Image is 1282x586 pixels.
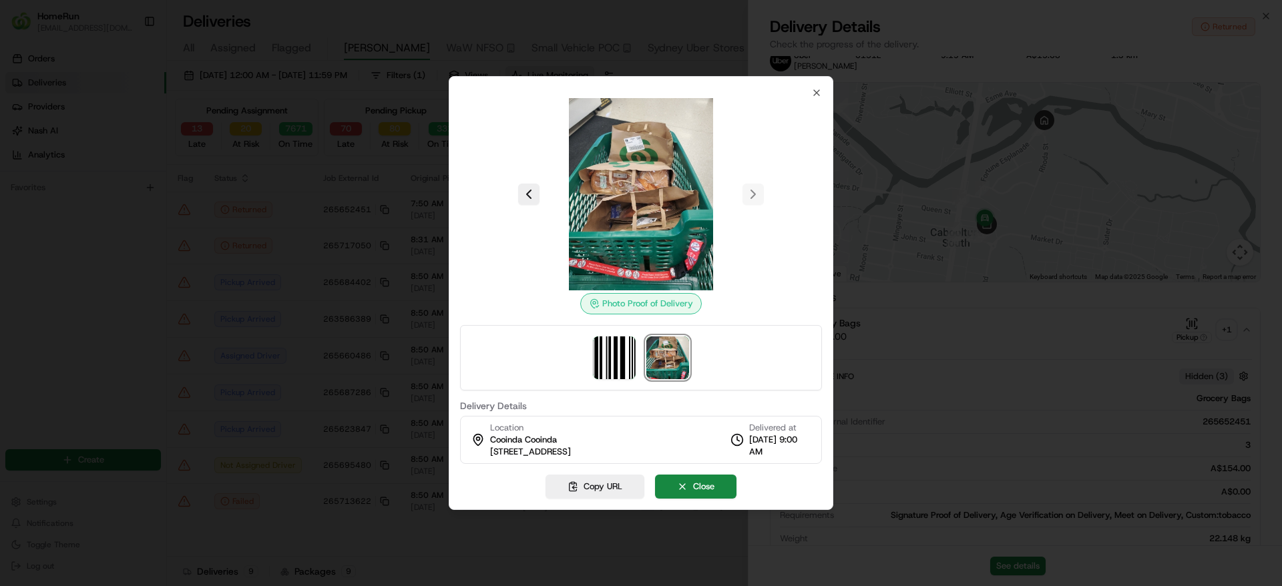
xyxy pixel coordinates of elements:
[490,446,571,458] span: [STREET_ADDRESS]
[546,475,644,499] button: Copy URL
[490,434,557,446] span: Cooinda Cooinda
[749,434,811,458] span: [DATE] 9:00 AM
[545,98,737,290] img: photo_proof_of_delivery image
[749,422,811,434] span: Delivered at
[490,422,523,434] span: Location
[580,293,702,314] div: Photo Proof of Delivery
[655,475,736,499] button: Close
[646,336,689,379] img: photo_proof_of_delivery image
[460,401,822,410] label: Delivery Details
[593,336,636,379] img: barcode_scan_on_pickup image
